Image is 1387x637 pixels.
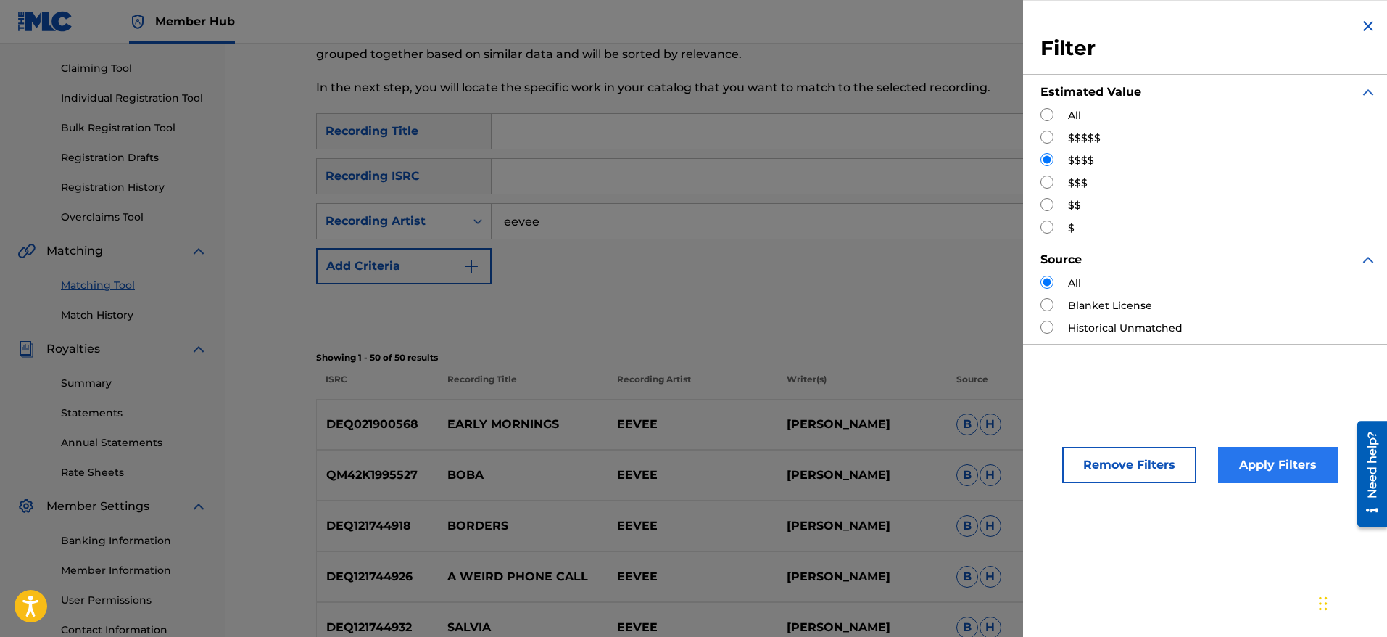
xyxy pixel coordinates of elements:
[980,464,1001,486] span: H
[1040,36,1377,62] h3: Filter
[956,566,978,588] span: B
[61,435,207,451] a: Annual Statements
[1346,416,1387,533] iframe: Resource Center
[46,242,103,260] span: Matching
[438,467,608,484] p: BOBA
[1062,447,1196,483] button: Remove Filters
[17,11,73,32] img: MLC Logo
[316,79,1071,96] p: In the next step, you will locate the specific work in your catalog that you want to match to the...
[317,467,439,484] p: QM42K1995527
[956,414,978,435] span: B
[1068,221,1075,236] label: $
[1359,83,1377,101] img: expand
[1359,17,1377,35] img: close
[17,242,36,260] img: Matching
[316,373,438,399] p: ISRC
[956,464,978,486] span: B
[777,568,947,585] p: [PERSON_NAME]
[608,517,777,535] p: EEVEE
[980,414,1001,435] span: H
[190,498,207,515] img: expand
[1040,85,1141,99] strong: Estimated Value
[46,498,149,515] span: Member Settings
[317,517,439,535] p: DEQ121744918
[61,593,207,608] a: User Permissions
[61,91,207,106] a: Individual Registration Tool
[438,568,608,585] p: A WEIRD PHONE CALL
[1218,447,1338,483] button: Apply Filters
[316,28,1071,63] p: To begin, use the search fields below to find recordings that haven't yet been matched to your wo...
[1068,321,1183,336] label: Historical Unmatched
[956,515,978,537] span: B
[316,351,1296,364] p: Showing 1 - 50 of 50 results
[1068,108,1081,123] label: All
[17,340,35,358] img: Royalties
[317,619,439,636] p: DEQ121744932
[61,406,207,421] a: Statements
[1359,251,1377,268] img: expand
[61,210,207,225] a: Overclaims Tool
[61,278,207,293] a: Matching Tool
[190,242,207,260] img: expand
[1314,567,1387,637] iframe: Chat Widget
[61,180,207,195] a: Registration History
[956,373,988,399] p: Source
[1068,176,1088,191] label: $$$
[155,13,235,30] span: Member Hub
[1068,153,1094,168] label: $$$$
[608,619,777,636] p: EEVEE
[608,416,777,433] p: EEVEE
[61,376,207,391] a: Summary
[438,619,608,636] p: SALVIA
[608,373,777,399] p: Recording Artist
[1068,131,1101,146] label: $$$$$
[777,517,947,535] p: [PERSON_NAME]
[980,515,1001,537] span: H
[438,517,608,535] p: BORDERS
[1040,252,1082,266] strong: Source
[61,308,207,323] a: Match History
[608,467,777,484] p: EEVEE
[777,467,947,484] p: [PERSON_NAME]
[1319,582,1328,625] div: Arrastrar
[61,120,207,136] a: Bulk Registration Tool
[608,568,777,585] p: EEVEE
[1068,298,1152,313] label: Blanket License
[317,568,439,585] p: DEQ121744926
[980,566,1001,588] span: H
[777,416,947,433] p: [PERSON_NAME]
[437,373,607,399] p: Recording Title
[316,113,1296,342] form: Search Form
[326,213,456,230] div: Recording Artist
[17,498,35,515] img: Member Settings
[438,416,608,433] p: EARLY MORNINGS
[777,373,947,399] p: Writer(s)
[61,465,207,480] a: Rate Sheets
[129,13,146,30] img: Top Rightsholder
[46,340,100,358] span: Royalties
[316,248,492,284] button: Add Criteria
[1068,276,1081,291] label: All
[61,150,207,165] a: Registration Drafts
[463,258,480,275] img: 9d2ae6d4665cec9f34b9.svg
[61,533,207,548] a: Banking Information
[61,61,207,76] a: Claiming Tool
[61,563,207,578] a: Member Information
[1314,567,1387,637] div: Widget de chat
[190,340,207,358] img: expand
[777,619,947,636] p: [PERSON_NAME]
[317,416,439,433] p: DEQ021900568
[1068,198,1081,213] label: $$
